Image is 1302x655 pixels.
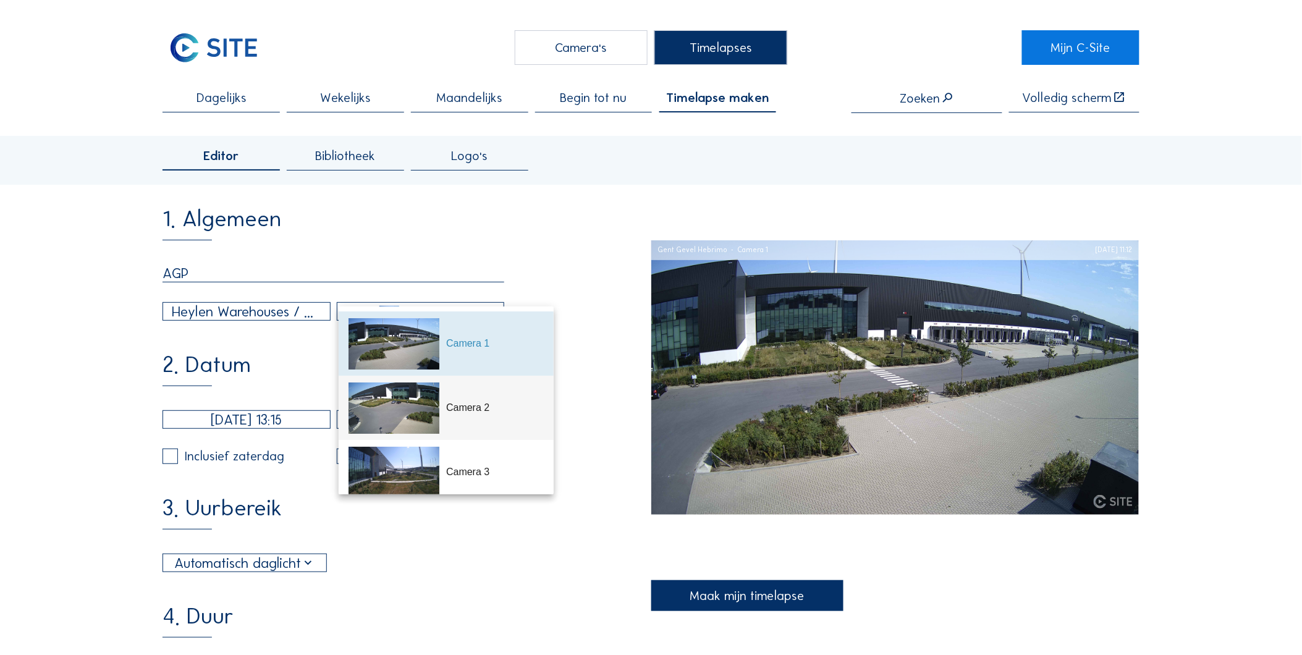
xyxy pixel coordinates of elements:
[560,91,627,104] span: Begin tot nu
[163,605,234,638] div: 4. Duur
[666,91,769,104] span: Timelapse maken
[446,336,544,351] div: Camera 1
[197,91,247,104] span: Dagelijks
[654,30,787,65] div: Timelapses
[174,552,315,573] div: Automatisch daglicht
[406,306,462,317] div: Camera 1
[349,318,439,370] img: image_1432
[163,30,264,65] img: C-SITE Logo
[349,447,439,498] img: image_1433
[651,240,1139,515] img: Image
[436,91,502,104] span: Maandelijks
[515,30,648,65] div: Camera's
[727,240,769,260] div: Camera 1
[1096,240,1133,260] div: [DATE] 11:12
[349,382,439,434] img: image_1431
[320,91,371,104] span: Wekelijks
[1022,91,1111,104] div: Volledig scherm
[657,240,727,260] div: Gent Gevel Hebrimo
[1094,495,1133,508] img: C-Site Logo
[446,400,544,415] div: Camera 2
[163,410,330,429] input: Begin datum
[163,30,280,65] a: C-SITE Logo
[163,303,329,320] div: Heylen Warehouses / Gent Gevel Hebrimo
[163,497,282,530] div: 3. Uurbereik
[163,208,281,240] div: 1. Algemeen
[651,580,843,611] div: Maak mijn timelapse
[203,150,239,163] span: Editor
[163,353,251,386] div: 2. Datum
[315,150,375,163] span: Bibliotheek
[163,264,504,282] input: Naam
[337,410,504,429] input: Einddatum
[379,306,399,317] img: selected_image_1432
[1022,30,1139,65] a: Mijn C-Site
[185,450,284,463] div: Inclusief zaterdag
[163,554,326,572] div: Automatisch daglicht
[446,465,544,480] div: Camera 3
[451,150,488,163] span: Logo's
[337,303,504,320] div: selected_image_1432Camera 1
[172,301,321,322] div: Heylen Warehouses / Gent Gevel Hebrimo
